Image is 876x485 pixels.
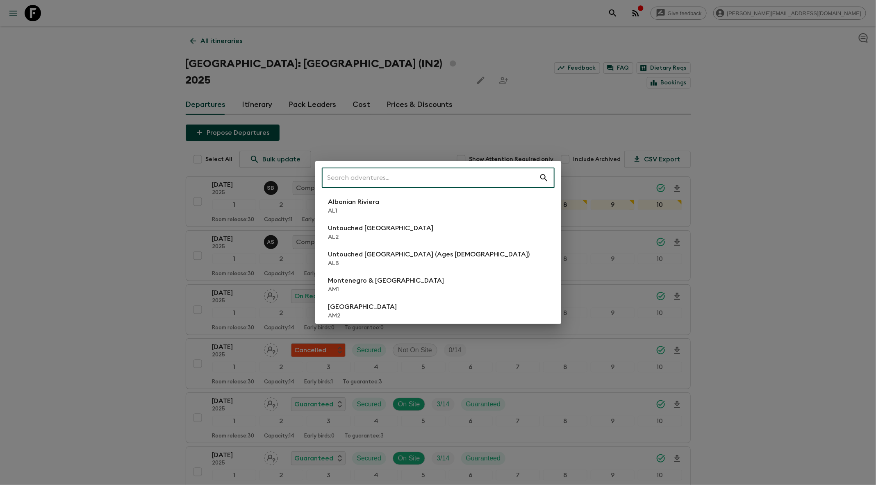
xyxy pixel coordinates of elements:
p: Albanian Riviera [328,197,380,207]
p: ALB [328,259,530,267]
p: AM2 [328,312,397,320]
p: Montenegro & [GEOGRAPHIC_DATA] [328,276,444,286]
p: [GEOGRAPHIC_DATA] [328,302,397,312]
p: AL2 [328,233,434,241]
p: AM1 [328,286,444,294]
p: Untouched [GEOGRAPHIC_DATA] (Ages [DEMOGRAPHIC_DATA]) [328,249,530,259]
p: AL1 [328,207,380,215]
input: Search adventures... [322,166,539,189]
p: Untouched [GEOGRAPHIC_DATA] [328,223,434,233]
